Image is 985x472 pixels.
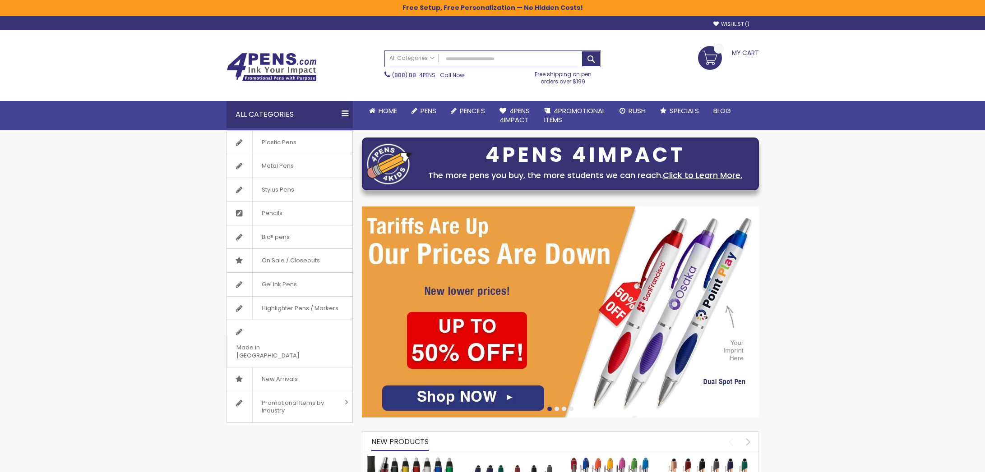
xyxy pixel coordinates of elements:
span: On Sale / Closeouts [252,249,329,272]
a: On Sale / Closeouts [227,249,352,272]
a: Metal Pens [227,154,352,178]
span: Pens [421,106,436,115]
a: 4Pens4impact [492,101,537,130]
a: Pencils [227,202,352,225]
span: Made in [GEOGRAPHIC_DATA] [227,336,330,367]
a: Plastic Pens [227,131,352,154]
a: Gel Ink Pens [227,273,352,296]
div: All Categories [227,101,353,128]
a: 4PROMOTIONALITEMS [537,101,612,130]
div: The more pens you buy, the more students we can reach. [416,169,754,182]
a: Pens [404,101,444,121]
a: Ellipse Softy Rose Gold Classic with Stylus Pen - Silver Laser [664,455,754,463]
a: Made in [GEOGRAPHIC_DATA] [227,320,352,367]
span: Pencils [252,202,291,225]
span: New Arrivals [252,367,307,391]
a: Promotional Items by Industry [227,391,352,422]
a: Bic® pens [227,225,352,249]
span: - Call Now! [392,71,466,79]
span: Gel Ink Pens [252,273,306,296]
a: Custom Soft Touch Metal Pen - Stylus Top [466,455,556,463]
span: Stylus Pens [252,178,303,202]
div: Free shipping on pen orders over $199 [525,67,601,85]
a: The Barton Custom Pens Special Offer [367,455,457,463]
div: prev [723,434,739,449]
a: Stylus Pens [227,178,352,202]
span: Home [379,106,397,115]
a: Highlighter Pens / Markers [227,297,352,320]
a: New Arrivals [227,367,352,391]
span: Plastic Pens [252,131,305,154]
span: 4PROMOTIONAL ITEMS [544,106,605,124]
a: Pencils [444,101,492,121]
span: New Products [371,436,429,447]
span: Bic® pens [252,225,299,249]
span: Promotional Items by Industry [252,391,342,422]
img: four_pen_logo.png [367,143,412,184]
span: Blog [713,106,731,115]
a: All Categories [385,51,439,66]
a: Click to Learn More. [663,170,742,181]
a: Home [362,101,404,121]
span: Rush [629,106,646,115]
span: Highlighter Pens / Markers [252,297,347,320]
a: Specials [653,101,706,121]
div: next [740,434,756,449]
span: Metal Pens [252,154,303,178]
img: /cheap-promotional-products.html [362,206,759,417]
span: Specials [670,106,699,115]
a: Ellipse Softy Brights with Stylus Pen - Laser [565,455,655,463]
span: All Categories [389,55,435,62]
a: Rush [612,101,653,121]
img: 4Pens Custom Pens and Promotional Products [227,53,317,82]
span: Pencils [460,106,485,115]
div: 4PENS 4IMPACT [416,146,754,165]
a: Wishlist [713,21,749,27]
a: Blog [706,101,738,121]
span: 4Pens 4impact [499,106,530,124]
a: (888) 88-4PENS [392,71,435,79]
